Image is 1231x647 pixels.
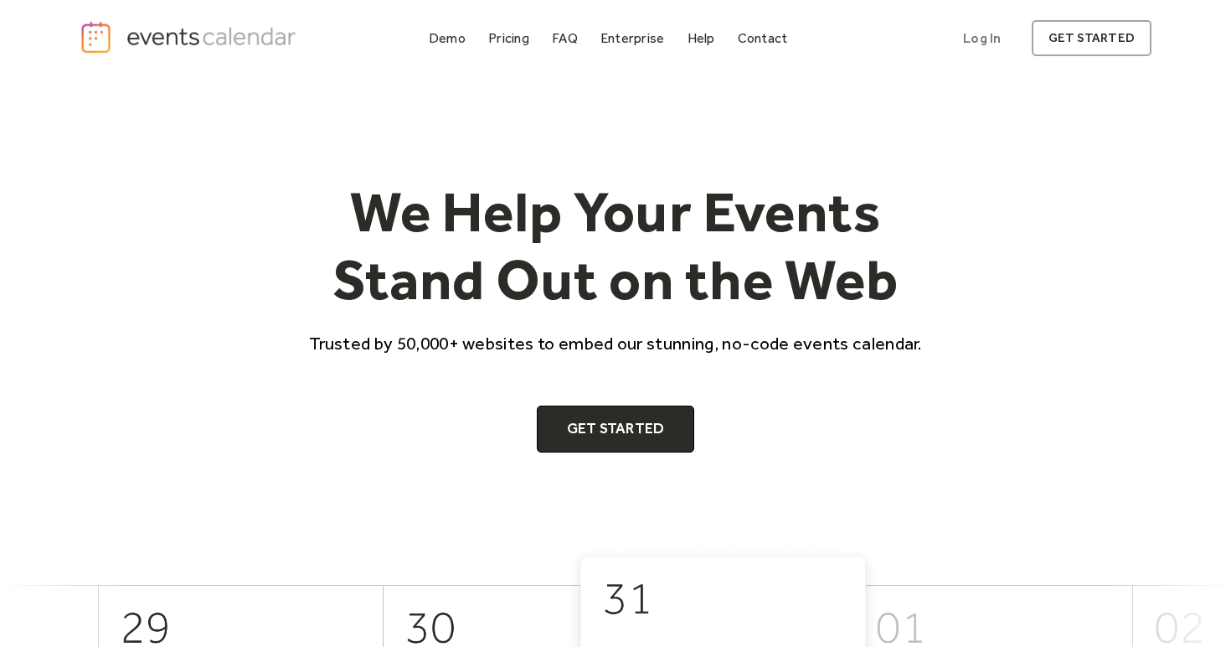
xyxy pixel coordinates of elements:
div: Pricing [488,34,529,43]
div: Contact [738,34,788,43]
a: get started [1032,20,1151,56]
a: Enterprise [594,27,671,49]
div: Enterprise [600,34,664,43]
p: Trusted by 50,000+ websites to embed our stunning, no-code events calendar. [294,331,937,355]
a: home [80,20,301,54]
a: Help [681,27,722,49]
div: Help [688,34,715,43]
a: Pricing [482,27,536,49]
a: FAQ [545,27,585,49]
h1: We Help Your Events Stand Out on the Web [294,178,937,314]
div: Demo [429,34,466,43]
a: Demo [422,27,472,49]
a: Get Started [537,406,695,453]
a: Contact [731,27,795,49]
div: FAQ [552,34,578,43]
a: Log In [946,20,1017,56]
